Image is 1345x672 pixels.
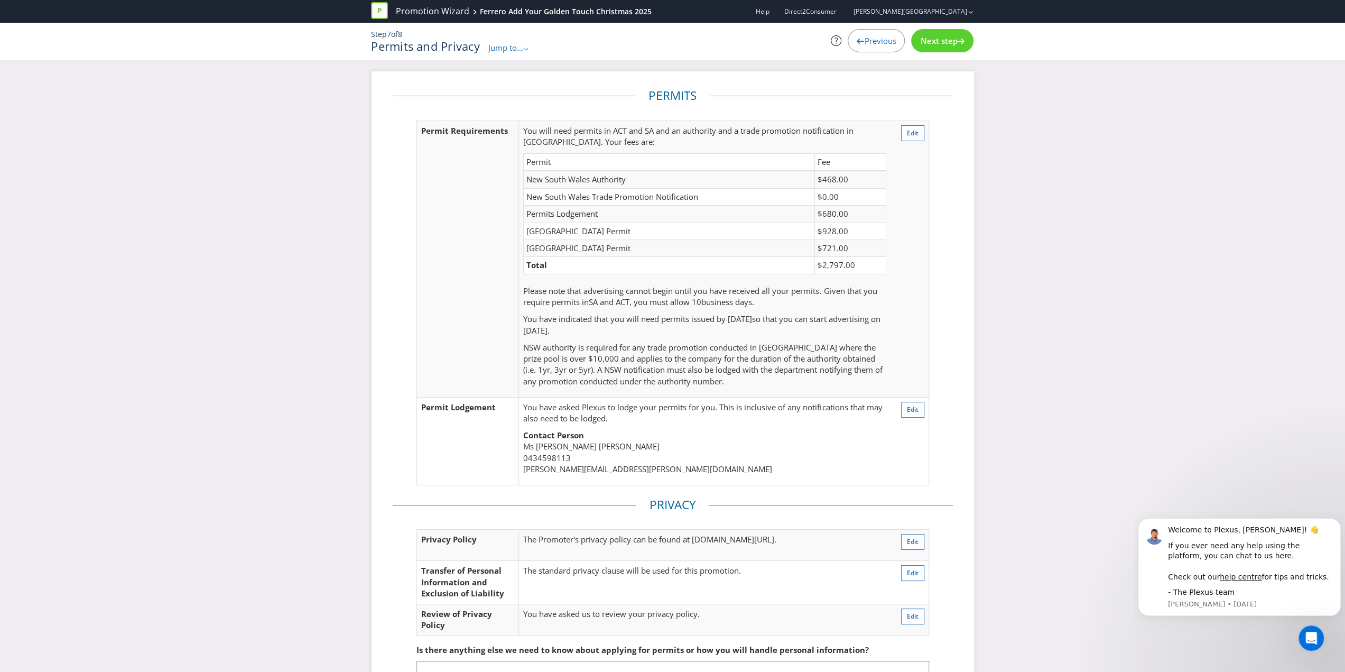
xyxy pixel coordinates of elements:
span: Edit [907,537,919,546]
span: Please note that advertising cannot begin until you have received all your permits. Given that yo... [523,286,877,307]
span: , you must allow [629,297,690,307]
span: permits in ACT and SA and an authority and a trade promotion notification in [GEOGRAPHIC_DATA] [523,125,853,147]
span: [DATE] [728,314,752,324]
span: Edit [907,128,919,137]
p: NSW authority is required for any trade promotion conducted in [GEOGRAPHIC_DATA] where the prize ... [523,342,886,388]
td: [GEOGRAPHIC_DATA] Permit [524,223,815,240]
td: You have asked us to review your privacy policy. [519,604,876,636]
span: business day [701,297,748,307]
span: [DOMAIN_NAME][URL] [692,534,774,545]
span: [PERSON_NAME] [536,441,597,452]
td: Privacy Policy [416,530,519,561]
a: [PERSON_NAME][GEOGRAPHIC_DATA] [842,7,967,16]
a: Promotion Wizard [396,5,469,17]
span: of [391,29,398,39]
td: Transfer of Personal Information and Exclusion of Liability [416,561,519,604]
td: Review of Privacy Policy [416,604,519,636]
span: s [748,297,752,307]
div: Ferrero Add Your Golden Touch Christmas 2025 [480,6,652,17]
legend: Permits [635,87,710,104]
span: Ms [523,441,534,452]
iframe: Intercom notifications message [1134,503,1345,643]
td: Permit Lodgement [416,397,519,485]
span: 8 [398,29,402,39]
span: . [548,325,550,336]
td: Fee [815,153,886,171]
span: Is there anything else we need to know about applying for permits or how you will handle personal... [416,645,869,655]
span: Direct2Consumer [784,7,836,16]
td: [GEOGRAPHIC_DATA] Permit [524,240,815,257]
span: Jump to... [488,42,523,53]
a: Help [755,7,769,16]
span: Edit [907,568,919,577]
td: Permit Requirements [416,121,519,397]
span: 0434598113 [523,453,571,463]
span: You have indicated that you will need permits issued by [523,314,726,324]
span: . [752,297,754,307]
td: New South Wales Trade Promotion Notification [524,188,815,205]
span: [DATE] [523,325,548,336]
button: Edit [901,565,924,581]
span: Step [371,29,387,39]
span: [PERSON_NAME] [599,441,660,452]
td: $721.00 [815,240,886,257]
span: Previous [864,35,896,46]
td: $0.00 [815,188,886,205]
td: $928.00 [815,223,886,240]
button: Edit [901,534,924,550]
td: New South Wales Authority [524,171,815,188]
span: Edit [907,612,919,621]
span: 10 [692,297,701,307]
span: You will need [523,125,572,136]
td: Permit [524,153,815,171]
span: SA and ACT [589,297,629,307]
span: Edit [907,405,919,414]
span: [PERSON_NAME][EMAIL_ADDRESS][PERSON_NAME][DOMAIN_NAME] [523,464,772,474]
button: Edit [901,125,924,141]
td: The standard privacy clause will be used for this promotion. [519,561,876,604]
span: 7 [387,29,391,39]
td: Permits Lodgement [524,206,815,223]
p: You have asked Plexus to lodge your permits for you. This is inclusive of any notifications that ... [523,402,886,425]
td: $468.00 [815,171,886,188]
legend: Privacy [636,496,709,513]
span: . [774,534,776,545]
strong: Contact Person [523,430,584,440]
button: Edit [901,609,924,624]
strong: Total [526,260,547,270]
span: The Promoter's privacy policy can be found at [523,534,690,545]
td: $680.00 [815,206,886,223]
td: $2,797.00 [815,257,886,274]
h1: Permits and Privacy [371,40,480,52]
button: Edit [901,402,924,418]
span: Next step [920,35,957,46]
span: so that you can start advertising on [752,314,880,324]
iframe: Intercom live chat [1298,625,1324,651]
span: . Your fees are: [601,136,655,147]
